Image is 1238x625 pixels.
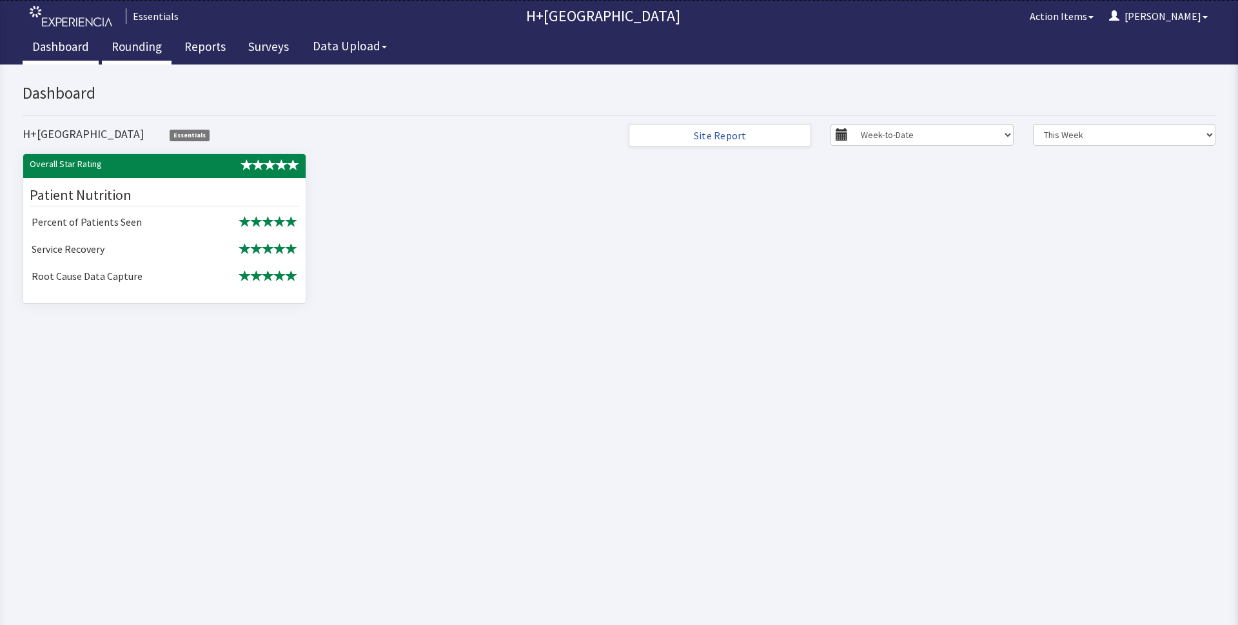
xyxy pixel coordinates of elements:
[20,93,164,106] div: Overall Star Rating
[26,172,203,199] td: Service Recovery
[23,20,912,38] h2: Dashboard
[1101,3,1215,29] button: [PERSON_NAME]
[126,8,179,24] div: Essentials
[1022,3,1101,29] button: Action Items
[102,32,172,64] a: Rounding
[23,63,144,76] h4: H+[GEOGRAPHIC_DATA]
[26,199,203,226] td: Root Cause Data Capture
[170,65,210,77] span: Essentials
[629,59,811,83] a: Site Report
[184,6,1022,26] p: H+[GEOGRAPHIC_DATA]
[30,6,112,27] img: experiencia_logo.png
[305,34,395,58] button: Data Upload
[175,32,235,64] a: Reports
[26,145,203,172] td: Percent of Patients Seen
[239,32,299,64] a: Surveys
[23,32,99,64] a: Dashboard
[30,120,299,142] div: Patient Nutrition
